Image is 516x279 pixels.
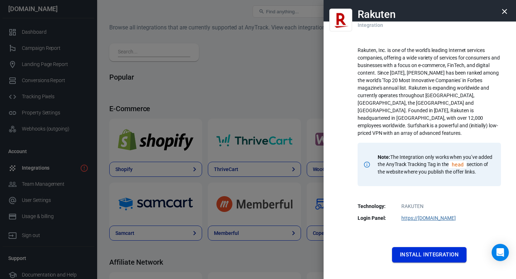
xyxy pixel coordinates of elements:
[358,203,393,210] dt: Technology:
[492,244,509,261] div: Open Intercom Messenger
[378,153,492,175] p: The Integration only works when you’ve added the AnyTrack Tracking Tag in the section of the webs...
[358,14,383,29] p: Integration
[358,214,393,222] dt: Login Panel:
[333,10,349,30] img: Rakuten
[378,154,390,160] strong: Note:
[358,9,395,20] h2: Rakuten
[401,215,456,221] a: https://[DOMAIN_NAME]
[392,247,467,262] button: Install Integration
[449,161,467,168] code: Click to copy
[362,203,497,210] dd: RAKUTEN
[358,47,501,137] p: Rakuten, Inc. is one of the world's leading Internet services companies, offering a wide variety ...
